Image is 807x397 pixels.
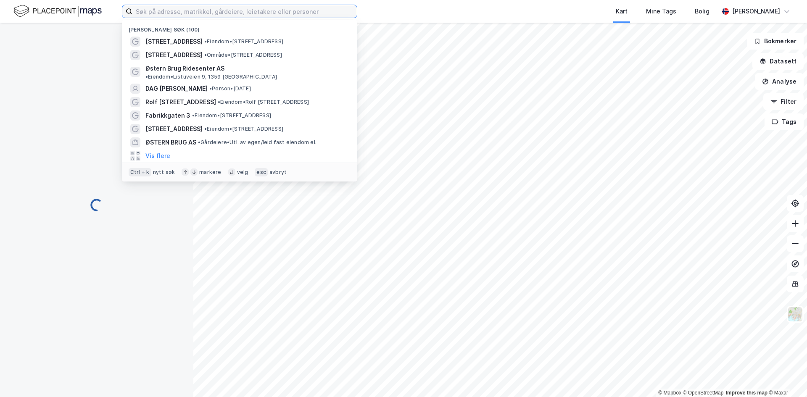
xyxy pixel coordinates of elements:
[122,20,357,35] div: [PERSON_NAME] søk (100)
[269,169,287,176] div: avbryt
[192,112,195,118] span: •
[683,390,724,396] a: OpenStreetMap
[695,6,709,16] div: Bolig
[616,6,628,16] div: Kart
[255,168,268,176] div: esc
[145,37,203,47] span: [STREET_ADDRESS]
[145,84,208,94] span: DAG [PERSON_NAME]
[145,97,216,107] span: Rolf [STREET_ADDRESS]
[204,126,283,132] span: Eiendom • [STREET_ADDRESS]
[765,113,804,130] button: Tags
[204,52,207,58] span: •
[145,63,224,74] span: Østern Brug Ridesenter AS
[646,6,676,16] div: Mine Tags
[209,85,251,92] span: Person • [DATE]
[153,169,175,176] div: nytt søk
[204,52,282,58] span: Område • [STREET_ADDRESS]
[204,38,207,45] span: •
[787,306,803,322] img: Z
[132,5,357,18] input: Søk på adresse, matrikkel, gårdeiere, leietakere eller personer
[747,33,804,50] button: Bokmerker
[192,112,271,119] span: Eiendom • [STREET_ADDRESS]
[145,50,203,60] span: [STREET_ADDRESS]
[763,93,804,110] button: Filter
[218,99,309,105] span: Eiendom • Rolf [STREET_ADDRESS]
[732,6,780,16] div: [PERSON_NAME]
[198,139,200,145] span: •
[145,151,170,161] button: Vis flere
[145,74,148,80] span: •
[752,53,804,70] button: Datasett
[145,74,277,80] span: Eiendom • Listuveien 9, 1359 [GEOGRAPHIC_DATA]
[209,85,212,92] span: •
[90,198,103,212] img: spinner.a6d8c91a73a9ac5275cf975e30b51cfb.svg
[658,390,681,396] a: Mapbox
[13,4,102,18] img: logo.f888ab2527a4732fd821a326f86c7f29.svg
[765,357,807,397] iframe: Chat Widget
[129,168,151,176] div: Ctrl + k
[204,38,283,45] span: Eiendom • [STREET_ADDRESS]
[145,137,196,147] span: ØSTERN BRUG AS
[218,99,220,105] span: •
[199,169,221,176] div: markere
[145,110,190,121] span: Fabrikkgaten 3
[755,73,804,90] button: Analyse
[198,139,316,146] span: Gårdeiere • Utl. av egen/leid fast eiendom el.
[237,169,248,176] div: velg
[765,357,807,397] div: Kontrollprogram for chat
[145,124,203,134] span: [STREET_ADDRESS]
[204,126,207,132] span: •
[726,390,767,396] a: Improve this map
